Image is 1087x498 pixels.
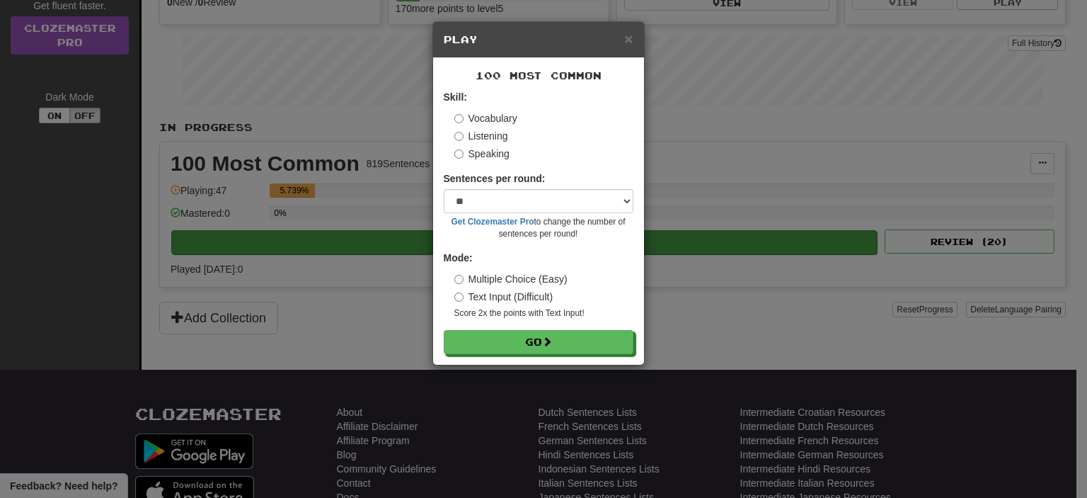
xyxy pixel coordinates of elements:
label: Vocabulary [454,111,517,125]
strong: Skill: [444,91,467,103]
label: Sentences per round: [444,171,546,186]
a: Get Clozemaster Pro [452,217,534,227]
label: Text Input (Difficult) [454,290,553,304]
button: Close [624,31,633,46]
small: to change the number of sentences per round! [444,216,633,240]
input: Vocabulary [454,114,464,123]
button: Go [444,330,633,354]
label: Listening [454,129,508,143]
input: Multiple Choice (Easy) [454,275,464,284]
label: Multiple Choice (Easy) [454,272,568,286]
label: Speaking [454,147,510,161]
input: Speaking [454,149,464,159]
h5: Play [444,33,633,47]
span: 100 Most Common [476,69,602,81]
strong: Mode: [444,252,473,264]
span: × [624,30,633,47]
small: Score 2x the points with Text Input ! [454,307,633,319]
input: Text Input (Difficult) [454,293,464,302]
input: Listening [454,132,464,141]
